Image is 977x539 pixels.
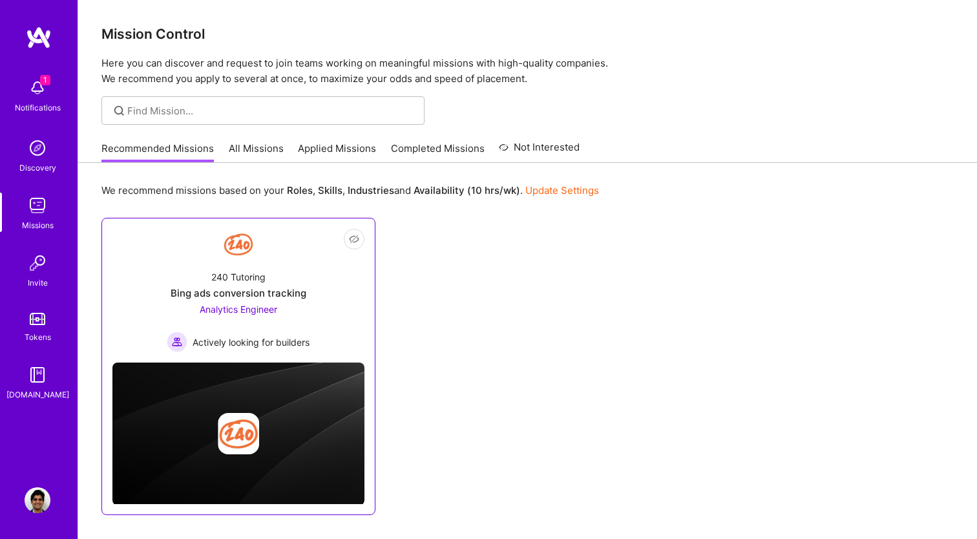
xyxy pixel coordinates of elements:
[22,218,54,232] div: Missions
[318,184,342,196] b: Skills
[26,26,52,49] img: logo
[211,270,266,284] div: 240 Tutoring
[25,362,50,388] img: guide book
[101,184,599,197] p: We recommend missions based on your , , and .
[112,229,364,352] a: Company Logo240 TutoringBing ads conversion trackingAnalytics Engineer Actively looking for build...
[127,104,415,118] input: Find Mission...
[25,487,50,513] img: User Avatar
[223,229,254,260] img: Company Logo
[101,56,954,87] p: Here you can discover and request to join teams working on meaningful missions with high-quality ...
[499,140,580,163] a: Not Interested
[200,304,277,315] span: Analytics Engineer
[25,193,50,218] img: teamwork
[28,276,48,290] div: Invite
[25,135,50,161] img: discovery
[112,363,364,505] img: cover
[391,142,485,163] a: Completed Missions
[525,184,599,196] a: Update Settings
[101,142,214,163] a: Recommended Missions
[349,234,359,244] i: icon EyeClosed
[25,250,50,276] img: Invite
[193,335,310,349] span: Actively looking for builders
[40,75,50,85] span: 1
[101,26,954,42] h3: Mission Control
[15,101,61,114] div: Notifications
[112,103,127,118] i: icon SearchGrey
[298,142,376,163] a: Applied Missions
[167,332,187,352] img: Actively looking for builders
[348,184,394,196] b: Industries
[19,161,56,174] div: Discovery
[229,142,284,163] a: All Missions
[414,184,520,196] b: Availability (10 hrs/wk)
[30,313,45,325] img: tokens
[25,330,51,344] div: Tokens
[218,413,259,454] img: Company logo
[171,286,306,300] div: Bing ads conversion tracking
[25,75,50,101] img: bell
[21,487,54,513] a: User Avatar
[6,388,69,401] div: [DOMAIN_NAME]
[287,184,313,196] b: Roles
